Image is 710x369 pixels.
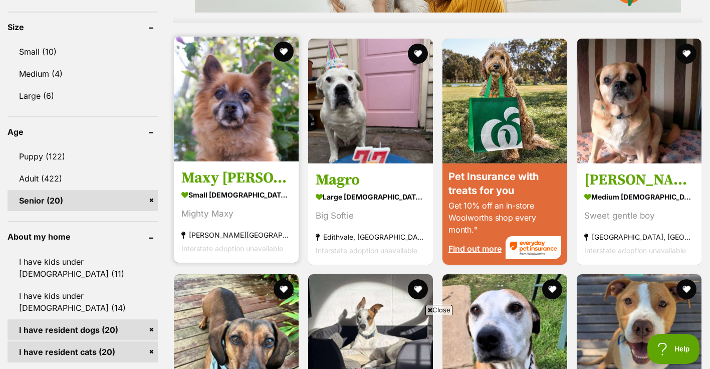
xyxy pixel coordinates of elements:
[8,190,158,211] a: Senior (20)
[676,44,696,64] button: favourite
[181,244,283,253] span: Interstate adoption unavailable
[316,170,425,190] h3: Magro
[8,41,158,62] a: Small (10)
[181,168,291,188] h3: Maxy [PERSON_NAME]
[8,285,158,318] a: I have kids under [DEMOGRAPHIC_DATA] (14)
[8,85,158,106] a: Large (6)
[584,246,686,255] span: Interstate adoption unavailable
[174,161,299,263] a: Maxy [PERSON_NAME] small [DEMOGRAPHIC_DATA] Dog Mighty Maxy [PERSON_NAME][GEOGRAPHIC_DATA] Inters...
[112,319,598,364] iframe: Advertisement
[174,37,299,161] img: Maxy O’Cleary - Pomeranian Dog
[8,251,158,284] a: I have kids under [DEMOGRAPHIC_DATA] (11)
[8,319,158,340] a: I have resident dogs (20)
[584,230,694,244] strong: [GEOGRAPHIC_DATA], [GEOGRAPHIC_DATA]
[316,246,417,255] span: Interstate adoption unavailable
[274,42,294,62] button: favourite
[8,168,158,189] a: Adult (422)
[584,190,694,204] strong: medium [DEMOGRAPHIC_DATA] Dog
[181,188,291,202] strong: small [DEMOGRAPHIC_DATA] Dog
[425,305,452,315] span: Close
[542,279,562,299] button: favourite
[584,170,694,190] h3: [PERSON_NAME]
[316,230,425,244] strong: Edithvale, [GEOGRAPHIC_DATA]
[274,279,294,299] button: favourite
[8,232,158,241] header: About my home
[181,207,291,221] div: Mighty Maxy
[408,44,428,64] button: favourite
[308,39,433,163] img: Magro - American Bulldog
[181,228,291,242] strong: [PERSON_NAME][GEOGRAPHIC_DATA]
[408,279,428,299] button: favourite
[8,341,158,362] a: I have resident cats (20)
[8,23,158,32] header: Size
[577,163,701,265] a: [PERSON_NAME] medium [DEMOGRAPHIC_DATA] Dog Sweet gentle boy [GEOGRAPHIC_DATA], [GEOGRAPHIC_DATA]...
[316,209,425,223] div: Big Softie
[8,146,158,167] a: Puppy (122)
[676,279,696,299] button: favourite
[577,39,701,163] img: Vinnie - Beagle x Pug Dog
[8,127,158,136] header: Age
[584,209,694,223] div: Sweet gentle boy
[308,163,433,265] a: Magro large [DEMOGRAPHIC_DATA] Dog Big Softie Edithvale, [GEOGRAPHIC_DATA] Interstate adoption un...
[316,190,425,204] strong: large [DEMOGRAPHIC_DATA] Dog
[8,63,158,84] a: Medium (4)
[647,334,700,364] iframe: Help Scout Beacon - Open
